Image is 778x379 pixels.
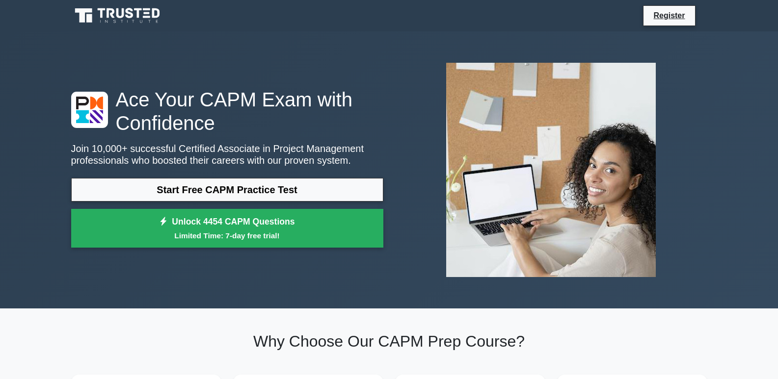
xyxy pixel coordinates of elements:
h1: Ace Your CAPM Exam with Confidence [71,88,383,135]
a: Register [647,9,691,22]
a: Start Free CAPM Practice Test [71,178,383,202]
p: Join 10,000+ successful Certified Associate in Project Management professionals who boosted their... [71,143,383,166]
a: Unlock 4454 CAPM QuestionsLimited Time: 7-day free trial! [71,209,383,248]
h2: Why Choose Our CAPM Prep Course? [71,332,707,351]
small: Limited Time: 7-day free trial! [83,230,371,241]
